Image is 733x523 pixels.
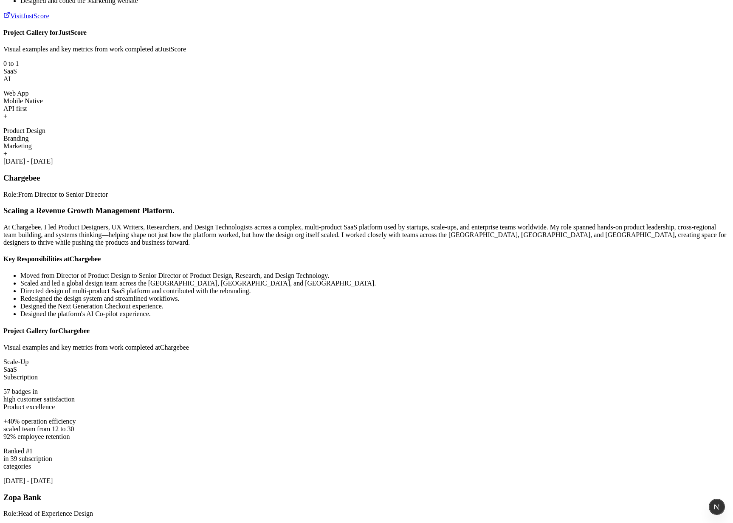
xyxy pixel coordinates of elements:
[3,327,730,470] div: Chargebee project gallery
[3,68,730,75] div: SaaS
[3,191,730,198] p: Role: From Director to Senior Director
[20,302,164,310] span: Designed the Next Generation Checkout experience.
[3,135,730,142] div: Branding
[3,447,730,470] div: Key metrics: Ranked #1, in 39 subscription, categories
[3,60,730,68] div: 0 to 1
[3,418,730,441] div: Key metrics: +40% operation efficiency, scaled team from 12 to 30, 92% employee retention
[20,295,180,302] span: Redesigned the design system and streamlined workflows.
[3,433,730,441] div: 92% employee retention
[3,142,730,150] div: Marketing
[3,455,730,463] div: in 39 subscription
[3,105,730,113] div: API first
[3,90,730,97] div: Web App
[3,493,730,502] h3: Zopa Bank
[3,477,53,484] time: Employment period: Oct 2019 - Oct 2020
[3,150,730,158] div: +
[3,113,730,120] div: +
[3,403,730,411] div: Product excellence
[3,90,730,120] div: Key metrics: Web App, Mobile Native, API first, +
[3,463,730,470] div: categories
[3,358,730,366] div: Scale-Up
[3,75,730,83] div: AI
[3,12,49,20] a: Visit JustScore website (opens in new tab)
[3,396,730,403] div: high customer satisfaction
[20,287,251,294] span: Directed design of multi-product SaaS platform and contributed with the rebranding.
[3,173,730,183] h3: Chargebee
[3,127,730,158] div: Key metrics: Product Design, Branding, Marketing, +
[3,447,730,455] div: Ranked #1
[20,310,151,317] span: Designed the platform's AI Co-pilot experience.
[3,418,730,425] div: +40% operation efficiency
[3,388,730,396] div: 57 badges in
[3,510,730,517] p: Role: Head of Experience Design
[3,327,730,335] h4: Project Gallery for Chargebee
[3,60,730,83] div: Key metrics: 0 to 1, SaaS, AI
[3,425,730,433] div: scaled team from 12 to 30
[3,344,730,351] p: Visual examples and key metrics from work completed at Chargebee
[3,29,730,37] h4: Project Gallery for JustScore
[20,272,329,279] span: Moved from Director of Product Design to Senior Director of Product Design, Research, and Design ...
[3,255,730,263] h4: Key Responsibilities at Chargebee
[3,388,730,411] div: Key metrics: 57 badges in, high customer satisfaction, Product excellence
[3,29,730,158] div: JustScore project gallery
[3,358,730,381] div: Key metrics: Scale-Up, SaaS, Subscription
[3,366,730,373] div: SaaS
[3,158,53,165] time: Employment period: Nov 2020 - Dec 2024
[3,373,730,381] div: Subscription
[3,97,730,105] div: Mobile Native
[3,127,730,135] div: Product Design
[3,206,730,215] h3: Scaling a Revenue Growth Management Platform.
[3,223,730,246] p: At Chargebee, I led Product Designers, UX Writers, Researchers, and Design Technologists across a...
[20,280,376,287] span: Scaled and led a global design team across the [GEOGRAPHIC_DATA], [GEOGRAPHIC_DATA], and [GEOGRAP...
[3,45,730,53] p: Visual examples and key metrics from work completed at JustScore
[3,272,730,318] ul: Key achievements and responsibilities at Chargebee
